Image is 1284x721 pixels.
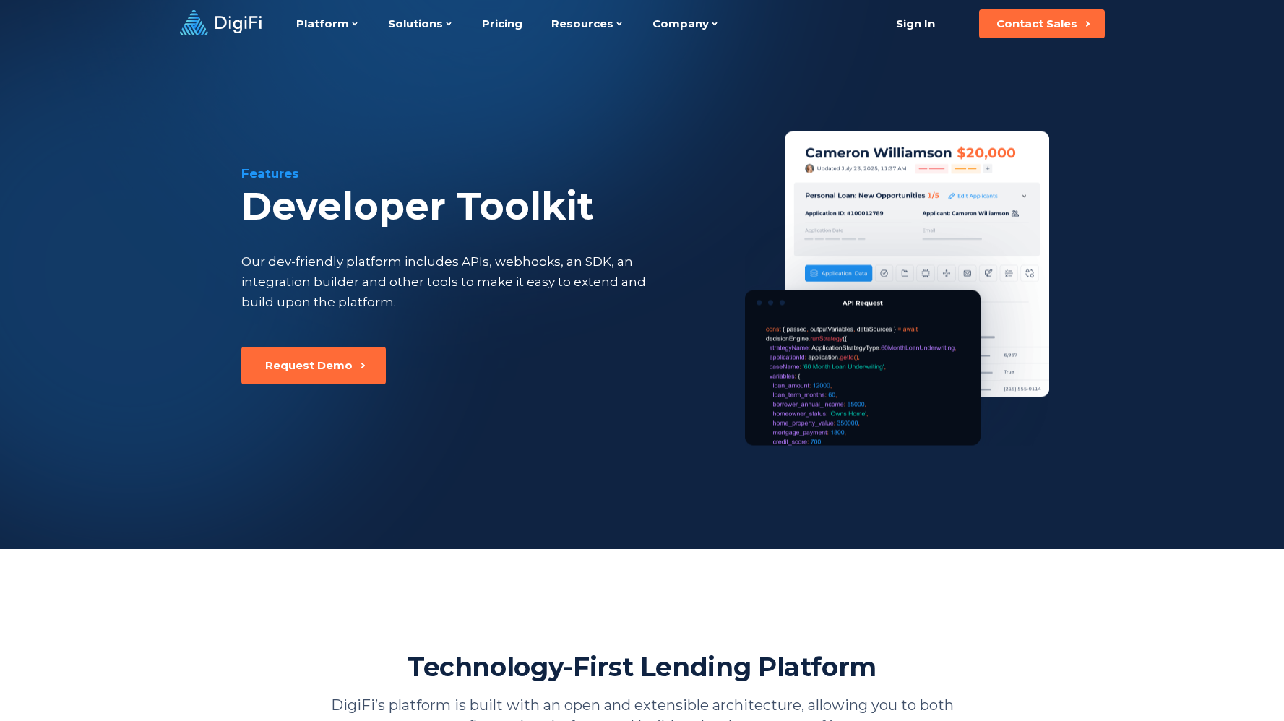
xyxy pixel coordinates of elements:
[241,165,718,182] div: Features
[408,650,876,683] h2: Technology-First Lending Platform
[241,185,718,228] div: Developer Toolkit
[265,358,353,373] div: Request Demo
[979,9,1105,38] button: Contact Sales
[241,251,652,312] div: Our dev-friendly platform includes APIs, webhooks, an SDK, an integration builder and other tools...
[241,347,386,384] button: Request Demo
[879,9,953,38] a: Sign In
[996,17,1077,31] div: Contact Sales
